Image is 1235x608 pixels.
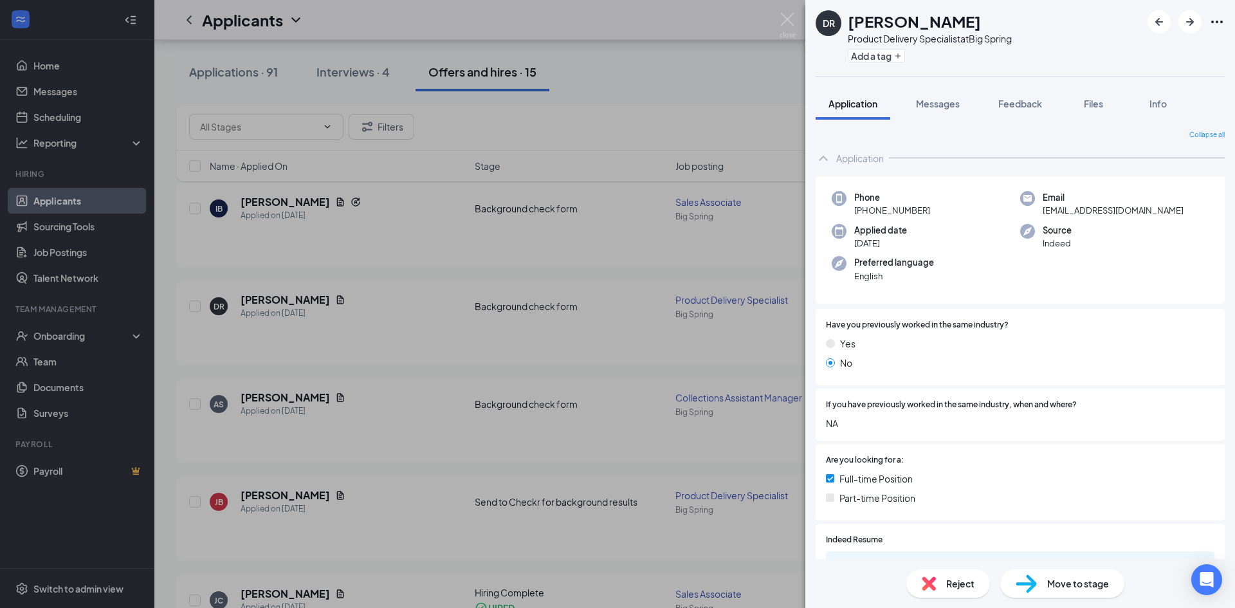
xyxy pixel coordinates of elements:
svg: Download [1191,557,1207,573]
span: [EMAIL_ADDRESS][DOMAIN_NAME] [1043,204,1184,217]
span: Part-time Position [839,491,915,505]
span: English [854,270,934,282]
span: Info [1149,98,1167,109]
div: Product Delivery Specialist at Big Spring [848,32,1012,45]
span: Full-time Position [839,472,913,486]
span: Messages [916,98,960,109]
svg: ArrowRight [1182,14,1198,30]
span: Move to stage [1047,576,1109,591]
span: Email [1043,191,1184,204]
span: Yes [840,336,855,351]
span: Collapse all [1189,130,1225,140]
span: Phone [854,191,930,204]
span: [PHONE_NUMBER] [854,204,930,217]
span: Files [1084,98,1103,109]
svg: ChevronUp [816,151,831,166]
span: Source [1043,224,1072,237]
button: ArrowRight [1178,10,1202,33]
div: DR [823,17,835,30]
span: [DATE] [854,237,907,250]
div: 74c271dcd81aa50928195330e5765f38.pdf [849,558,1029,569]
span: Application [828,98,877,109]
span: Preferred language [854,256,934,269]
svg: Ellipses [1209,14,1225,30]
a: Paperclip74c271dcd81aa50928195330e5765f38.pdf [834,558,1042,571]
span: Applied date [854,224,907,237]
div: Application [836,152,884,165]
span: Feedback [998,98,1042,109]
span: Have you previously worked in the same industry? [826,319,1009,331]
span: Indeed Resume [826,534,883,546]
button: ArrowLeftNew [1148,10,1171,33]
span: Reject [946,576,974,591]
svg: Plus [894,52,902,60]
h1: [PERSON_NAME] [848,10,981,32]
span: Are you looking for a: [826,454,904,466]
span: Indeed [1043,237,1072,250]
svg: ArrowLeftNew [1151,14,1167,30]
span: NA [826,416,1214,430]
div: Open Intercom Messenger [1191,564,1222,595]
svg: Paperclip [834,558,844,569]
span: No [840,356,852,370]
span: If you have previously worked in the same industry, when and where? [826,399,1077,411]
button: PlusAdd a tag [848,49,905,62]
